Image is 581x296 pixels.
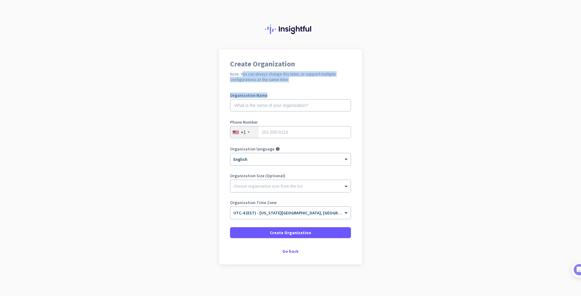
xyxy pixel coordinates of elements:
[230,249,351,253] div: Go back
[230,60,351,68] h1: Create Organization
[265,24,316,34] img: Insightful
[230,174,351,178] label: Organization Size (Optional)
[241,129,246,135] div: +1
[230,71,351,82] h2: Note: You can always change this later, or support multiple configurations at the same time
[276,147,280,151] i: help
[230,93,351,97] label: Organization Name
[230,99,351,111] input: What is the name of your organization?
[230,200,351,205] label: Organization Time Zone
[230,147,274,151] label: Organization language
[270,230,311,236] span: Create Organization
[230,227,351,238] button: Create Organization
[230,126,351,138] input: 201-555-0123
[230,120,351,124] label: Phone Number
